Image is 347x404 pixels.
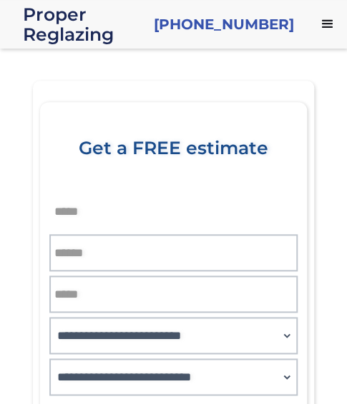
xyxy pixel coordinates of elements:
[23,4,142,44] a: home
[54,138,293,198] div: Get a FREE estimate
[154,14,294,34] a: [PHONE_NUMBER]
[23,4,142,44] div: Proper Reglazing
